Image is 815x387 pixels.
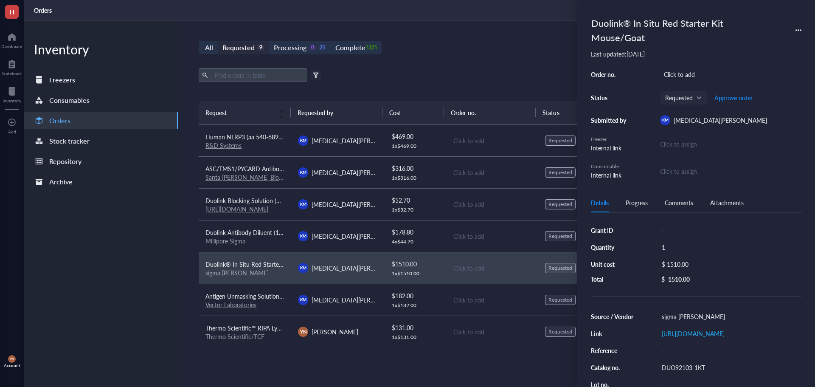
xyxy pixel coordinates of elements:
[392,164,439,173] div: $ 316.00
[674,116,767,124] span: [MEDICAL_DATA][PERSON_NAME]
[548,169,572,176] div: Requested
[658,241,801,253] div: 1
[591,260,634,268] div: Unit cost
[714,94,753,101] span: Approve order
[257,44,264,51] div: 9
[591,163,629,170] div: Consumable
[591,94,629,102] div: Status
[591,364,634,371] div: Catalog no.
[660,167,801,176] div: Click to assign
[49,94,90,106] div: Consumables
[548,201,572,208] div: Requested
[591,198,609,207] div: Details
[714,91,753,105] button: Approve order
[453,327,531,336] div: Click to add
[49,74,75,86] div: Freezers
[392,291,439,300] div: $ 182.00
[24,41,178,58] div: Inventory
[300,265,306,271] span: KM
[300,328,306,335] span: YN
[591,275,634,283] div: Total
[446,252,538,284] td: Click to add
[10,357,14,361] span: YN
[205,268,269,277] a: sigma [PERSON_NAME]
[205,292,356,300] span: Antigen Unmasking Solution, Citrate-Based (H-3300-250)
[392,227,439,237] div: $ 178.80
[658,362,801,373] div: DUO92103-1KT
[392,259,439,268] div: $ 1510.00
[3,85,21,103] a: Inventory
[660,68,801,80] div: Click to add
[536,101,597,124] th: Status
[300,201,306,207] span: KM
[453,263,531,273] div: Click to add
[665,94,700,102] span: Requested
[205,141,242,150] a: R&D Systems
[24,92,178,109] a: Consumables
[591,143,629,153] div: Internal link
[591,50,801,58] div: Last updated: [DATE]
[300,137,306,143] span: KM
[24,112,178,129] a: Orders
[453,136,531,145] div: Click to add
[319,44,326,51] div: 25
[392,270,439,277] div: 1 x $ 1510.00
[205,196,285,205] span: Duolink Blocking Solution (1X)
[446,284,538,316] td: Click to add
[453,232,531,241] div: Click to add
[312,264,405,272] span: [MEDICAL_DATA][PERSON_NAME]
[205,300,256,309] a: Vector Laboratories
[24,173,178,190] a: Archive
[312,200,405,209] span: [MEDICAL_DATA][PERSON_NAME]
[49,115,70,127] div: Orders
[205,173,308,181] a: Santa [PERSON_NAME] Biotechnology
[453,168,531,177] div: Click to add
[591,347,634,354] div: Reference
[199,41,382,54] div: segmented control
[382,101,444,124] th: Cost
[205,324,342,332] span: Thermo Scientific™ RIPA Lysis and Extraction Buffer
[4,363,20,368] div: Account
[49,176,73,188] div: Archive
[291,101,383,124] th: Requested by
[49,155,81,167] div: Repository
[591,330,634,337] div: Link
[335,42,365,54] div: Complete
[392,206,439,213] div: 1 x $ 52.70
[444,101,536,124] th: Order no.
[211,69,304,82] input: Find orders in table
[205,333,284,340] div: Thermo Scientific/TCF
[392,143,439,150] div: 1 x $ 469.00
[368,44,375,51] div: 1375
[658,345,801,356] div: -
[548,137,572,144] div: Requested
[205,260,325,268] span: Duolink® In Situ Red Starter Kit Mouse/Goat
[446,188,538,220] td: Click to add
[658,258,798,270] div: $ 1510.00
[205,205,268,213] a: [URL][DOMAIN_NAME]
[662,117,668,123] span: KM
[205,42,213,54] div: All
[591,136,629,143] div: Freezer
[446,220,538,252] td: Click to add
[9,6,14,17] span: H
[591,170,629,180] div: Internal link
[199,101,291,124] th: Request
[309,44,316,51] div: 0
[548,328,572,335] div: Requested
[24,71,178,88] a: Freezers
[392,238,439,245] div: 4 x $ 44.70
[658,311,801,322] div: sigma [PERSON_NAME]
[2,71,22,76] div: Notebook
[668,275,690,283] div: 1510.00
[665,198,693,207] div: Comments
[392,323,439,332] div: $ 131.00
[49,135,90,147] div: Stock tracker
[312,296,405,304] span: [MEDICAL_DATA][PERSON_NAME]
[591,226,634,234] div: Grant ID
[1,30,22,49] a: Dashboard
[300,233,306,239] span: KM
[312,168,405,177] span: [MEDICAL_DATA][PERSON_NAME]
[446,316,538,347] td: Click to add
[587,14,766,47] div: Duolink® In Situ Red Starter Kit Mouse/Goat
